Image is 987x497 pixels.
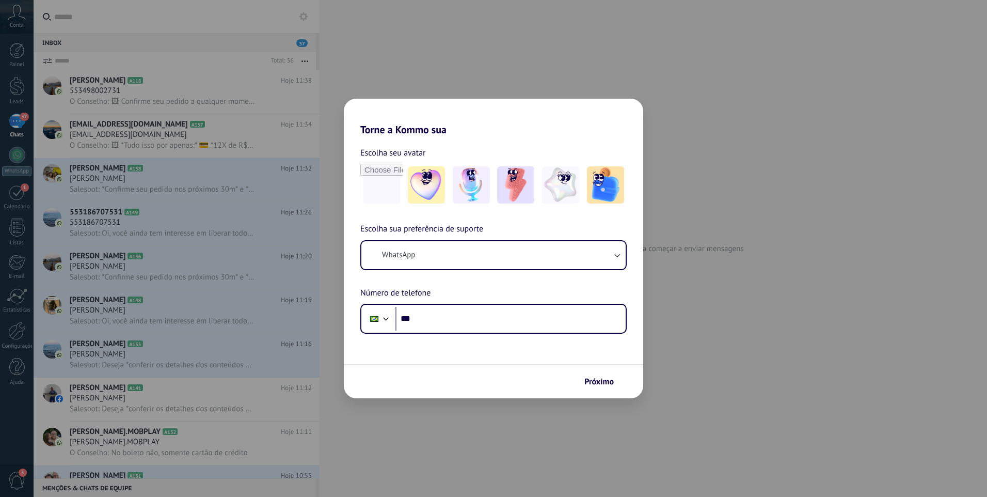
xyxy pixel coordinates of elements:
[408,166,445,204] img: -1.jpeg
[497,166,534,204] img: -3.jpeg
[360,287,431,300] span: Número de telefone
[587,166,624,204] img: -5.jpeg
[382,250,415,260] span: WhatsApp
[364,308,384,330] div: Brazil: + 55
[453,166,490,204] img: -2.jpeg
[361,241,626,269] button: WhatsApp
[542,166,579,204] img: -4.jpeg
[360,223,483,236] span: Escolha sua preferência de suporte
[580,373,628,391] button: Próximo
[584,378,614,385] span: Próximo
[344,99,643,136] h2: Torne a Kommo sua
[360,146,426,160] span: Escolha seu avatar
